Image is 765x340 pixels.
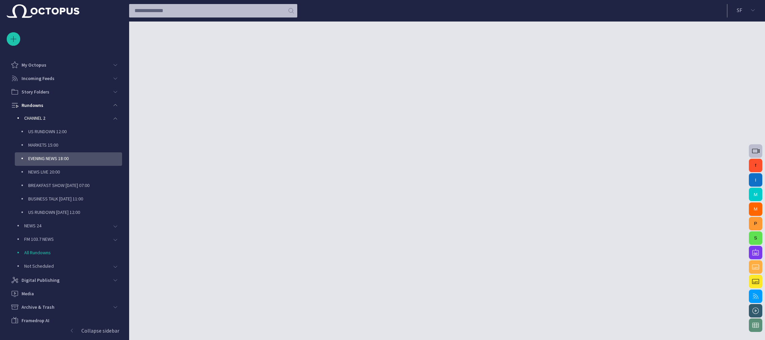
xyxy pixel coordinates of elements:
[15,139,122,152] div: MARKETS 15:00
[22,304,54,310] p: Archive & Trash
[28,142,122,148] p: MARKETS 15:00
[7,287,122,300] div: Media
[24,236,109,242] p: FM 103.7 NEWS
[7,314,122,327] div: Framedrop AI
[15,152,122,166] div: EVENING NEWS 18:00
[28,209,122,216] p: US RUNDOWN [DATE] 12:00
[749,173,762,187] button: I
[28,168,122,175] p: NEWS LIVE 20:00
[15,166,122,179] div: NEWS LIVE 20:00
[15,193,122,206] div: BUSINESS TALK [DATE] 11:00
[737,6,742,14] p: S F
[24,222,109,229] p: NEWS 24
[28,182,122,189] p: BREAKFAST SHOW [DATE] 07:00
[749,188,762,201] button: M
[749,202,762,216] button: M
[7,58,122,324] ul: main menu
[22,88,49,95] p: Story Folders
[24,115,109,121] p: CHANNEL 2
[22,290,34,297] p: Media
[28,155,122,162] p: EVENING NEWS 18:00
[15,206,122,220] div: US RUNDOWN [DATE] 12:00
[22,277,60,284] p: Digital Publishing
[731,4,761,16] button: SF
[749,217,762,230] button: P
[28,128,122,135] p: US RUNDOWN 12:00
[7,4,79,18] img: Octopus News Room
[22,317,49,324] p: Framedrop AI
[22,62,46,68] p: My Octopus
[24,249,122,256] p: All Rundowns
[15,179,122,193] div: BREAKFAST SHOW [DATE] 07:00
[28,195,122,202] p: BUSINESS TALK [DATE] 11:00
[24,263,109,269] p: Not Scheduled
[15,125,122,139] div: US RUNDOWN 12:00
[749,159,762,172] button: f
[7,324,122,337] button: Collapse sidebar
[81,327,119,335] p: Collapse sidebar
[749,231,762,245] button: S
[22,102,43,109] p: Rundowns
[22,75,54,82] p: Incoming Feeds
[11,247,122,260] div: All Rundowns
